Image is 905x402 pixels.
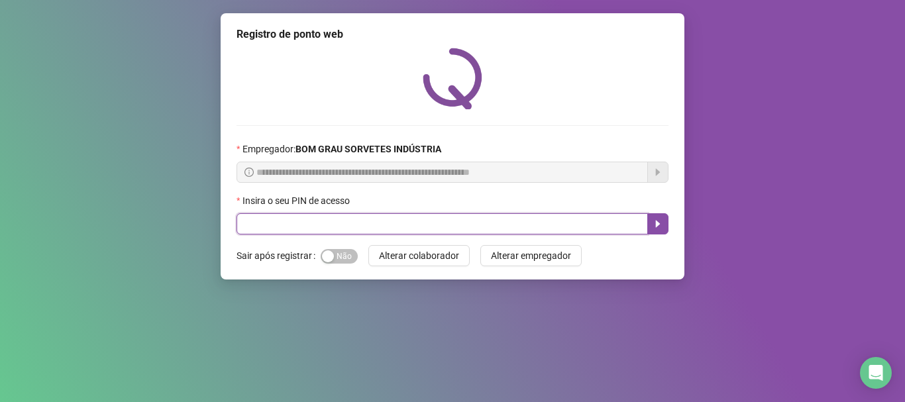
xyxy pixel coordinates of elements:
strong: BOM GRAU SORVETES INDÚSTRIA [295,144,441,154]
button: Alterar colaborador [368,245,470,266]
span: Alterar colaborador [379,248,459,263]
div: Registro de ponto web [237,26,668,42]
div: Open Intercom Messenger [860,357,892,389]
span: Empregador : [242,142,441,156]
span: Alterar empregador [491,248,571,263]
span: caret-right [653,219,663,229]
label: Sair após registrar [237,245,321,266]
label: Insira o seu PIN de acesso [237,193,358,208]
img: QRPoint [423,48,482,109]
button: Alterar empregador [480,245,582,266]
span: info-circle [244,168,254,177]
